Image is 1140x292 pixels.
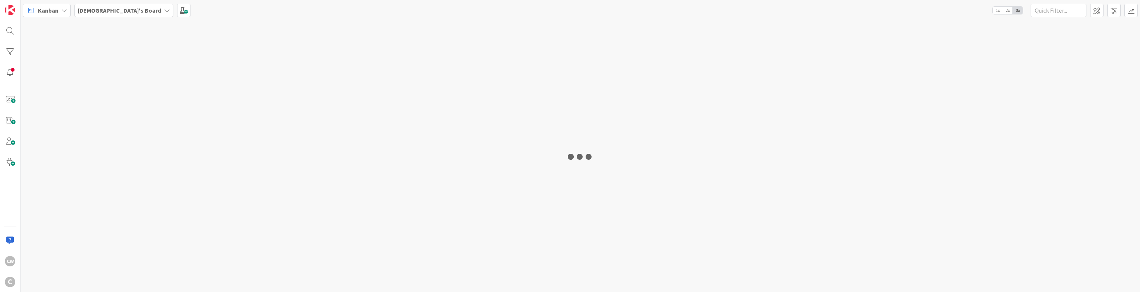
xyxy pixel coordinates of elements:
[5,5,15,15] img: Visit kanbanzone.com
[38,6,58,15] span: Kanban
[1031,4,1086,17] input: Quick Filter...
[1003,7,1013,14] span: 2x
[5,256,15,266] div: CW
[1013,7,1023,14] span: 3x
[78,7,161,14] b: [DEMOGRAPHIC_DATA]'s Board
[993,7,1003,14] span: 1x
[5,277,15,287] div: C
